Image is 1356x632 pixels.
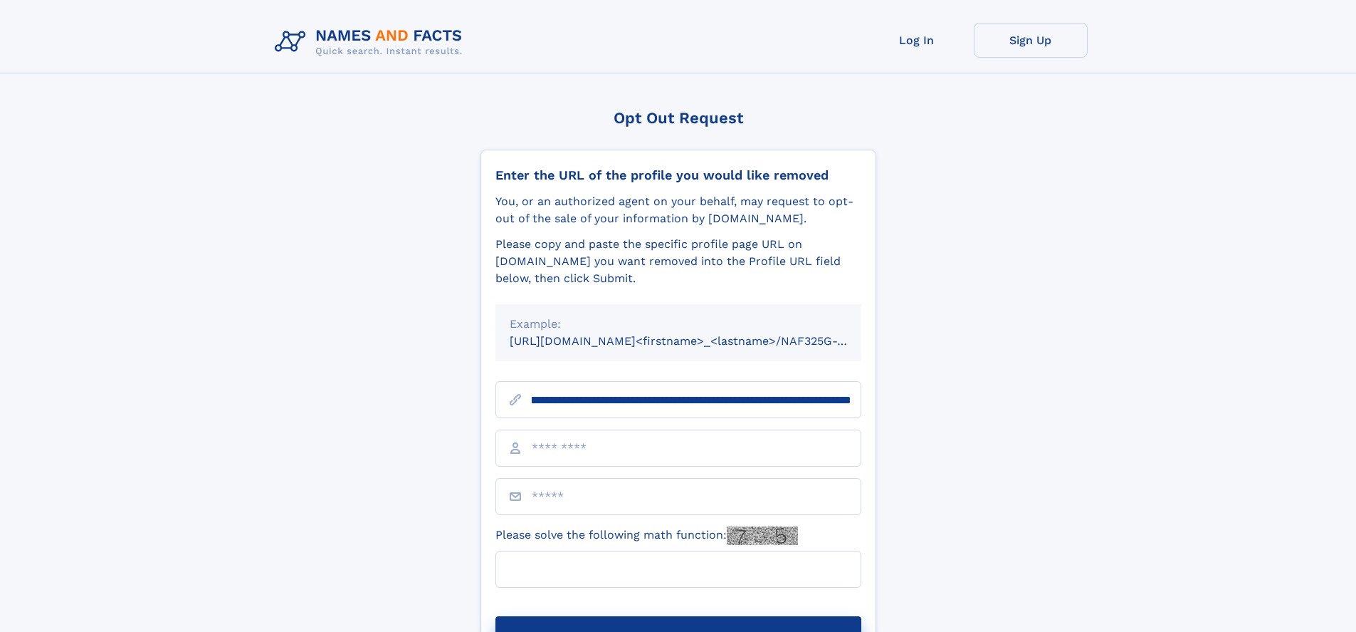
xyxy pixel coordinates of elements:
[495,193,861,227] div: You, or an authorized agent on your behalf, may request to opt-out of the sale of your informatio...
[510,316,847,333] div: Example:
[269,23,474,61] img: Logo Names and Facts
[480,109,876,127] div: Opt Out Request
[974,23,1088,58] a: Sign Up
[495,527,798,545] label: Please solve the following math function:
[495,167,861,183] div: Enter the URL of the profile you would like removed
[495,236,861,287] div: Please copy and paste the specific profile page URL on [DOMAIN_NAME] you want removed into the Pr...
[510,334,888,348] small: [URL][DOMAIN_NAME]<firstname>_<lastname>/NAF325G-xxxxxxxx
[860,23,974,58] a: Log In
